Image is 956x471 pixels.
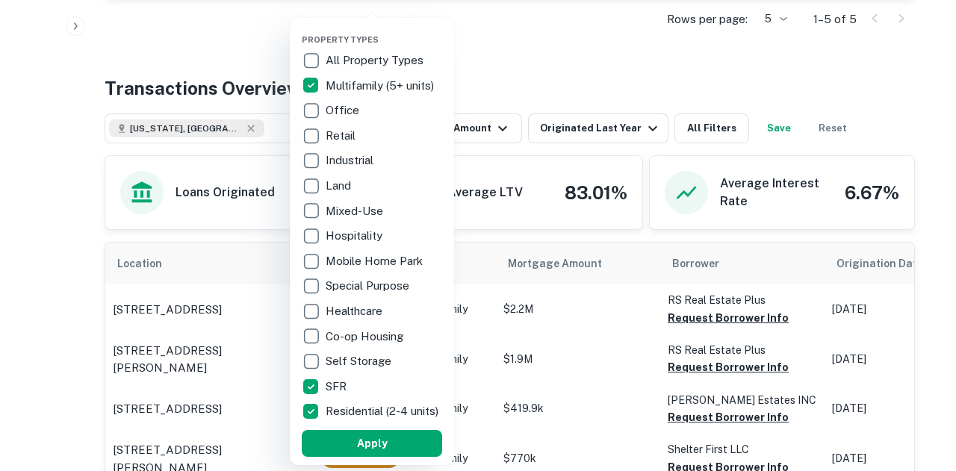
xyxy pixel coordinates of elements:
[326,328,406,346] p: Co-op Housing
[326,202,386,220] p: Mixed-Use
[881,352,956,423] iframe: Chat Widget
[326,77,437,95] p: Multifamily (5+ units)
[326,352,394,370] p: Self Storage
[326,177,354,195] p: Land
[326,52,426,69] p: All Property Types
[326,152,376,169] p: Industrial
[302,430,442,457] button: Apply
[326,402,441,420] p: Residential (2-4 units)
[326,277,412,295] p: Special Purpose
[302,35,379,44] span: Property Types
[326,127,358,145] p: Retail
[326,302,385,320] p: Healthcare
[326,227,385,245] p: Hospitality
[326,252,426,270] p: Mobile Home Park
[326,378,350,396] p: SFR
[326,102,362,119] p: Office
